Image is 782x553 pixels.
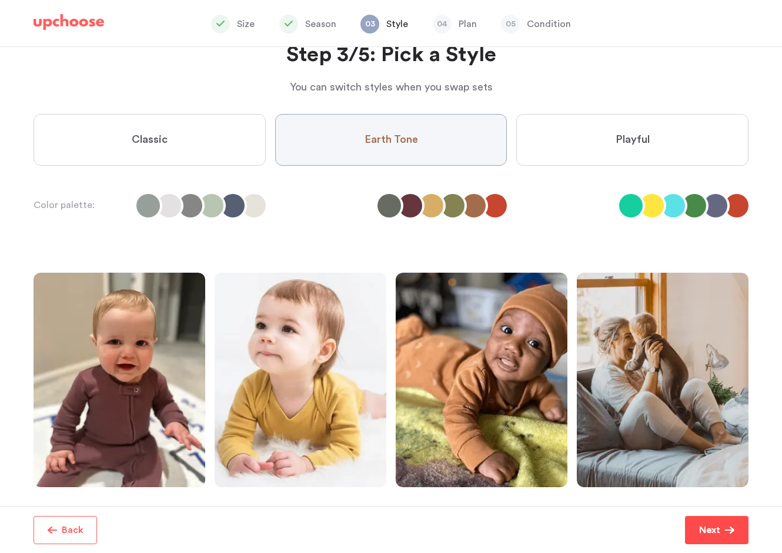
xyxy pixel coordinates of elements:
span: 04 [433,15,452,33]
span: Classic [132,133,168,147]
button: Back [34,516,97,544]
span: 05 [501,15,520,33]
span: You can switch styles when you swap sets [290,82,493,92]
p: Size [237,17,255,31]
span: Playful [616,133,650,147]
a: UpChoose [34,14,104,36]
p: Condition [527,17,571,31]
p: Next [699,523,720,537]
span: 03 [360,15,379,33]
p: Back [62,523,83,537]
button: Next [685,516,748,544]
p: Season [305,17,336,31]
p: Style [386,17,408,31]
img: UpChoose [34,14,104,31]
p: Plan [459,17,477,31]
h2: Step 3/5: Pick a Style [34,41,748,69]
span: Earth Tone [365,133,418,147]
